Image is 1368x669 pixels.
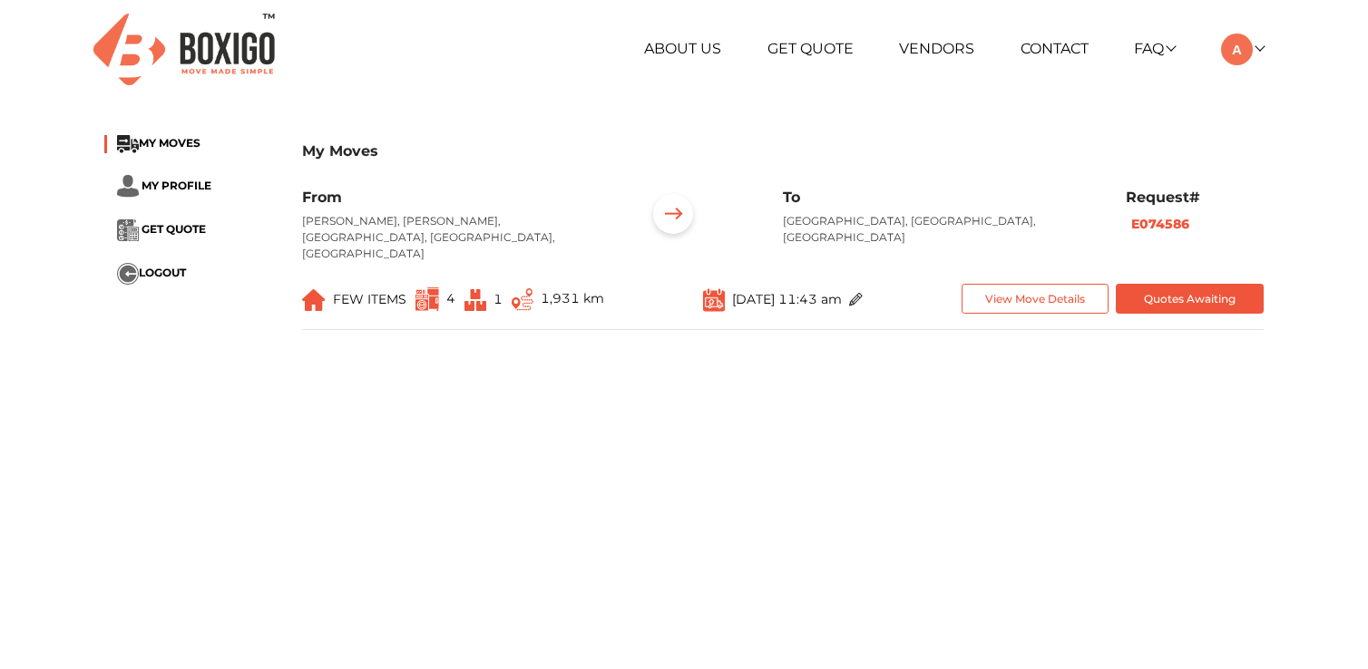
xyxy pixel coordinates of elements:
a: About Us [644,40,721,57]
span: MY PROFILE [142,179,211,192]
a: Contact [1021,40,1089,57]
button: Quotes Awaiting [1116,284,1264,314]
a: FAQ [1134,40,1175,57]
span: 1 [493,291,503,307]
img: ... [117,219,139,241]
span: LOGOUT [139,266,186,279]
span: 1,931 km [541,290,604,306]
span: [DATE] 11:43 am [732,290,842,306]
span: FEW ITEMS [333,291,406,307]
span: 4 [446,290,455,306]
img: ... [117,175,139,198]
a: ... MY PROFILE [117,179,211,192]
img: ... [302,289,326,311]
span: MY MOVES [139,136,200,150]
img: ... [415,287,439,311]
h6: From [302,189,618,206]
button: View Move Details [962,284,1109,314]
h6: To [783,189,1099,206]
img: ... [464,289,486,311]
a: Get Quote [767,40,854,57]
img: ... [645,189,701,245]
a: ...MY MOVES [117,136,200,150]
b: E074586 [1131,216,1189,232]
img: Boxigo [93,14,275,85]
img: ... [512,288,533,311]
img: ... [117,263,139,285]
img: ... [117,135,139,153]
p: [PERSON_NAME], [PERSON_NAME], [GEOGRAPHIC_DATA], [GEOGRAPHIC_DATA], [GEOGRAPHIC_DATA] [302,213,618,262]
img: ... [703,287,725,312]
span: GET QUOTE [142,222,206,236]
button: ...LOGOUT [117,263,186,285]
a: ... GET QUOTE [117,222,206,236]
a: Vendors [899,40,974,57]
h6: Request# [1126,189,1264,206]
img: ... [849,293,863,306]
button: E074586 [1126,214,1195,235]
p: [GEOGRAPHIC_DATA], [GEOGRAPHIC_DATA], [GEOGRAPHIC_DATA] [783,213,1099,246]
h3: My Moves [302,142,1264,160]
